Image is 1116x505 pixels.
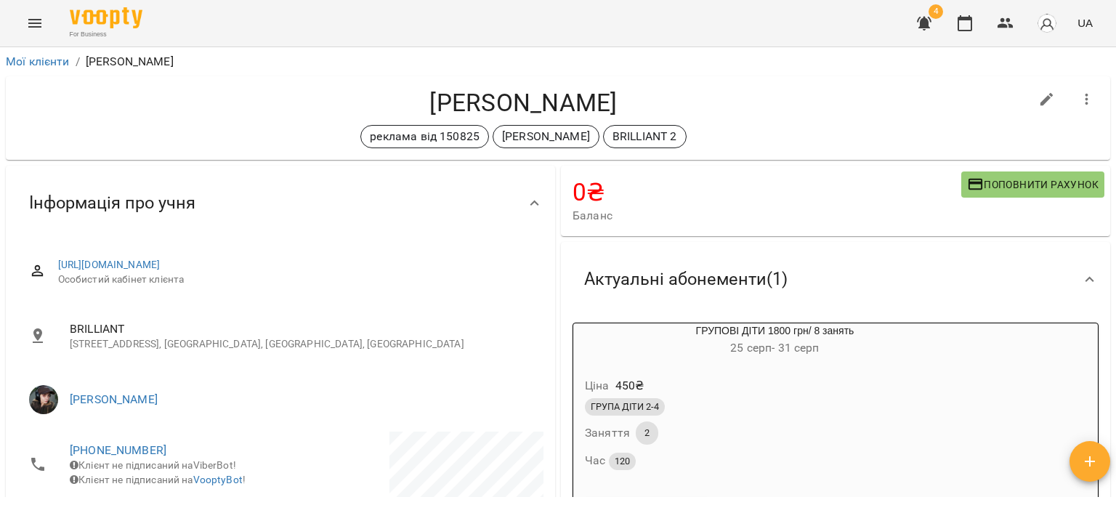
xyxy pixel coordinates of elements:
[370,128,480,145] p: реклама від 150825
[1077,15,1093,31] span: UA
[585,400,665,413] span: ГРУПА ДІТИ 2-4
[967,176,1099,193] span: Поповнити рахунок
[573,177,961,207] h4: 0 ₴
[730,341,819,355] span: 25 серп - 31 серп
[585,423,630,443] h6: Заняття
[615,377,644,395] p: 450 ₴
[70,30,142,39] span: For Business
[70,474,246,485] span: Клієнт не підписаний на !
[70,7,142,28] img: Voopty Logo
[70,459,236,471] span: Клієнт не підписаний на ViberBot!
[585,451,636,471] h6: Час
[573,207,961,225] span: Баланс
[1072,9,1099,36] button: UA
[609,453,636,469] span: 120
[58,272,532,287] span: Особистий кабінет клієнта
[6,166,555,241] div: Інформація про учня
[493,125,599,148] div: [PERSON_NAME]
[17,88,1030,118] h4: [PERSON_NAME]
[58,259,161,270] a: [URL][DOMAIN_NAME]
[70,337,532,352] p: [STREET_ADDRESS], [GEOGRAPHIC_DATA], [GEOGRAPHIC_DATA], [GEOGRAPHIC_DATA]
[70,443,166,457] a: [PHONE_NUMBER]
[193,474,243,485] a: VooptyBot
[929,4,943,19] span: 4
[70,320,532,338] span: BRILLIANT
[561,242,1110,317] div: Актуальні абонементи(1)
[573,323,976,358] div: ГРУПОВІ ДІТИ 1800 грн/ 8 занять
[636,427,658,440] span: 2
[360,125,489,148] div: реклама від 150825
[29,192,195,214] span: Інформація про учня
[70,392,158,406] a: [PERSON_NAME]
[76,53,80,70] li: /
[29,385,58,414] img: Стяжкіна Ірина
[584,268,788,291] span: Актуальні абонементи ( 1 )
[1037,13,1057,33] img: avatar_s.png
[502,128,590,145] p: [PERSON_NAME]
[612,128,677,145] p: BRILLIANT 2
[6,54,70,68] a: Мої клієнти
[573,323,976,488] button: ГРУПОВІ ДІТИ 1800 грн/ 8 занять25 серп- 31 серпЦіна450₴ГРУПА ДІТИ 2-4Заняття2Час 120
[6,53,1110,70] nav: breadcrumb
[603,125,687,148] div: BRILLIANT 2
[961,171,1104,198] button: Поповнити рахунок
[17,6,52,41] button: Menu
[86,53,174,70] p: [PERSON_NAME]
[585,376,610,396] h6: Ціна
